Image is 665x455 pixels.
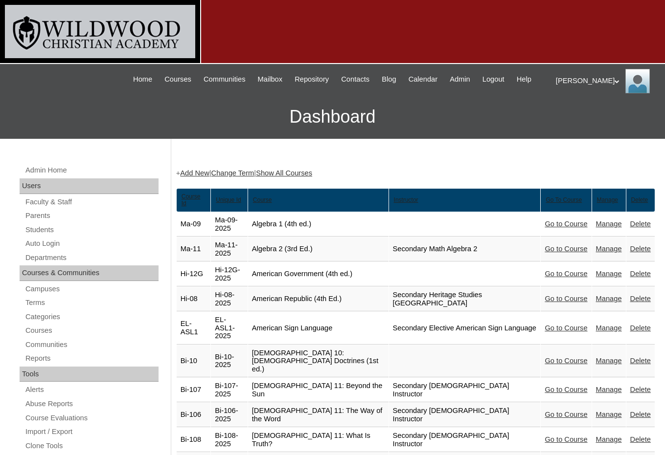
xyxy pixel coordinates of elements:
[177,428,211,452] td: Bi-108
[630,295,651,303] a: Delete
[180,169,209,177] a: Add New
[248,378,389,402] td: [DEMOGRAPHIC_DATA] 11: Beyond the Sun
[389,403,541,427] td: Secondary [DEMOGRAPHIC_DATA] Instructor
[630,220,651,228] a: Delete
[24,398,159,410] a: Abuse Reports
[389,378,541,402] td: Secondary [DEMOGRAPHIC_DATA] Instructor
[596,270,622,278] a: Manage
[596,220,622,228] a: Manage
[482,74,504,85] span: Logout
[177,345,211,378] td: Bi-10
[128,74,157,85] a: Home
[248,212,389,237] td: Algebra 1 (4th ed.)
[630,270,651,278] a: Delete
[631,196,648,203] u: Delete
[24,224,159,236] a: Students
[164,74,191,85] span: Courses
[211,262,248,286] td: Hi-12G-2025
[556,69,655,93] div: [PERSON_NAME]
[545,220,587,228] a: Go to Course
[389,428,541,452] td: Secondary [DEMOGRAPHIC_DATA] Instructor
[20,265,159,281] div: Courses & Communities
[24,311,159,323] a: Categories
[20,367,159,382] div: Tools
[258,74,283,85] span: Mailbox
[630,324,651,332] a: Delete
[512,74,536,85] a: Help
[248,287,389,311] td: American Republic (4th Ed.)
[24,412,159,424] a: Course Evaluations
[545,357,587,365] a: Go to Course
[24,384,159,396] a: Alerts
[204,74,246,85] span: Communities
[248,312,389,345] td: American Sign Language
[177,378,211,402] td: Bi-107
[517,74,531,85] span: Help
[5,5,195,58] img: logo-white.png
[24,352,159,365] a: Reports
[253,74,288,85] a: Mailbox
[24,164,159,176] a: Admin Home
[409,74,437,85] span: Calendar
[211,212,248,237] td: Ma-09-2025
[24,426,159,438] a: Import / Export
[177,403,211,427] td: Bi-106
[382,74,396,85] span: Blog
[211,312,248,345] td: EL-ASL1-2025
[199,74,251,85] a: Communities
[625,69,650,93] img: Melanie Sevilla
[133,74,152,85] span: Home
[545,411,587,418] a: Go to Course
[160,74,196,85] a: Courses
[248,237,389,261] td: Algebra 2 (3rd Ed.)
[389,287,541,311] td: Secondary Heritage Studies [GEOGRAPHIC_DATA]
[341,74,369,85] span: Contacts
[211,287,248,311] td: Hi-08-2025
[545,435,587,443] a: Go to Course
[596,435,622,443] a: Manage
[211,169,254,177] a: Change Term
[253,196,272,203] u: Course
[336,74,374,85] a: Contacts
[248,403,389,427] td: [DEMOGRAPHIC_DATA] 11: The Way of the Word
[478,74,509,85] a: Logout
[24,339,159,351] a: Communities
[177,312,211,345] td: EL-ASL1
[211,403,248,427] td: Bi-106-2025
[24,440,159,452] a: Clone Tools
[450,74,470,85] span: Admin
[389,237,541,261] td: Secondary Math Algebra 2
[24,325,159,337] a: Courses
[630,386,651,393] a: Delete
[5,95,660,139] h3: Dashboard
[295,74,329,85] span: Repository
[248,428,389,452] td: [DEMOGRAPHIC_DATA] 11: What Is Truth?
[630,245,651,253] a: Delete
[404,74,442,85] a: Calendar
[545,295,587,303] a: Go to Course
[24,196,159,208] a: Faculty & Staff
[389,312,541,345] td: Secondary Elective American Sign Language
[596,324,622,332] a: Manage
[545,386,587,393] a: Go to Course
[176,168,655,178] div: + | |
[377,74,401,85] a: Blog
[216,196,241,203] u: Unique Id
[177,262,211,286] td: Hi-12G
[290,74,334,85] a: Repository
[545,270,587,278] a: Go to Course
[24,238,159,250] a: Auto Login
[256,169,312,177] a: Show All Courses
[24,210,159,222] a: Parents
[545,245,587,253] a: Go to Course
[630,411,651,418] a: Delete
[596,357,622,365] a: Manage
[596,411,622,418] a: Manage
[24,297,159,309] a: Terms
[248,262,389,286] td: American Government (4th ed.)
[630,357,651,365] a: Delete
[177,212,211,237] td: Ma-09
[211,237,248,261] td: Ma-11-2025
[182,193,201,207] u: Course Id
[596,386,622,393] a: Manage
